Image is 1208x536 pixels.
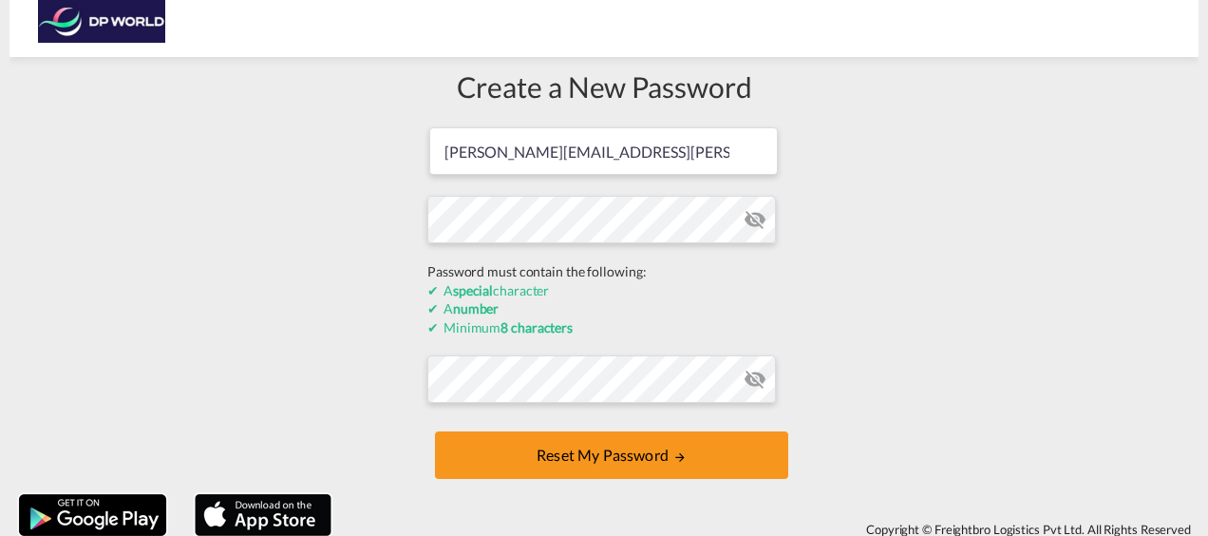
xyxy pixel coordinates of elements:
[427,262,781,281] div: Password must contain the following:
[427,281,781,300] div: A character
[744,208,766,231] md-icon: icon-eye-off
[500,319,573,335] b: 8 characters
[427,318,781,337] div: Minimum
[453,282,493,298] b: special
[744,368,766,391] md-icon: icon-eye-off
[453,300,499,316] b: number
[429,127,778,175] input: Email address
[435,431,788,479] button: UPDATE MY PASSWORD
[427,67,781,106] div: Create a New Password
[427,299,781,318] div: A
